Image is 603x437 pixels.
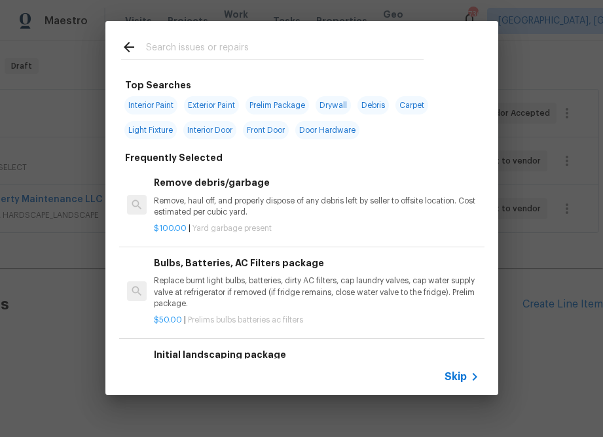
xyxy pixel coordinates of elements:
[154,256,479,270] h6: Bulbs, Batteries, AC Filters package
[154,224,187,232] span: $100.00
[154,347,479,362] h6: Initial landscaping package
[146,39,424,59] input: Search issues or repairs
[243,121,289,139] span: Front Door
[183,121,236,139] span: Interior Door
[154,275,479,309] p: Replace burnt light bulbs, batteries, dirty AC filters, cap laundry valves, cap water supply valv...
[125,150,223,165] h6: Frequently Selected
[357,96,389,114] span: Debris
[124,96,177,114] span: Interior Paint
[445,370,467,383] span: Skip
[154,316,182,324] span: $50.00
[125,78,191,92] h6: Top Searches
[316,96,351,114] span: Drywall
[395,96,428,114] span: Carpet
[295,121,359,139] span: Door Hardware
[154,175,479,190] h6: Remove debris/garbage
[154,315,479,326] p: |
[184,96,239,114] span: Exterior Paint
[124,121,177,139] span: Light Fixture
[246,96,309,114] span: Prelim Package
[192,224,272,232] span: Yard garbage present
[154,223,479,234] p: |
[154,196,479,218] p: Remove, haul off, and properly dispose of any debris left by seller to offsite location. Cost est...
[188,316,303,324] span: Prelims bulbs batteries ac filters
